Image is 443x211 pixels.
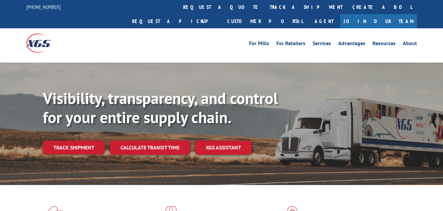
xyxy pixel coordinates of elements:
[26,4,61,10] a: [PHONE_NUMBER]
[249,41,269,48] a: For Mills
[222,14,308,28] a: Customer Portal
[373,41,396,48] a: Resources
[43,141,105,154] a: Track shipment
[276,41,305,48] a: For Retailers
[43,88,278,127] b: Visibility, transparency, and control for your entire supply chain.
[110,141,190,155] a: Calculate transit time
[308,14,340,28] a: Agent
[340,14,417,28] a: Join Our Team
[338,41,365,48] a: Advantages
[403,41,417,48] a: About
[127,14,222,28] a: Request a pickup
[313,41,331,48] a: Services
[195,141,252,155] a: XGS ASSISTANT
